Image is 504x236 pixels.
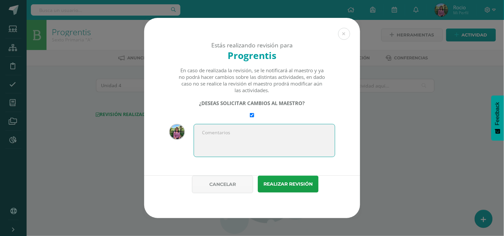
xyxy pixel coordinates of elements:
div: En caso de realizada la revisión, se le notificará al maestro y ya no podrá hacer cambios sobre l... [178,67,326,93]
img: 6807c5323162acbe3edc21b6c5907a5a.png [169,124,185,140]
button: Feedback - Mostrar encuesta [491,95,504,141]
span: Feedback [495,102,501,125]
strong: ¿DESEAS SOLICITAR CAMBIOS AL MAESTRO? [199,100,305,106]
div: Estás realizando revisión para [156,41,349,49]
button: Realizar revisión [258,176,319,193]
strong: Progrentis [228,49,276,62]
button: Cancelar [192,176,253,193]
input: Require changes [250,113,254,117]
button: Close (Esc) [338,28,350,40]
